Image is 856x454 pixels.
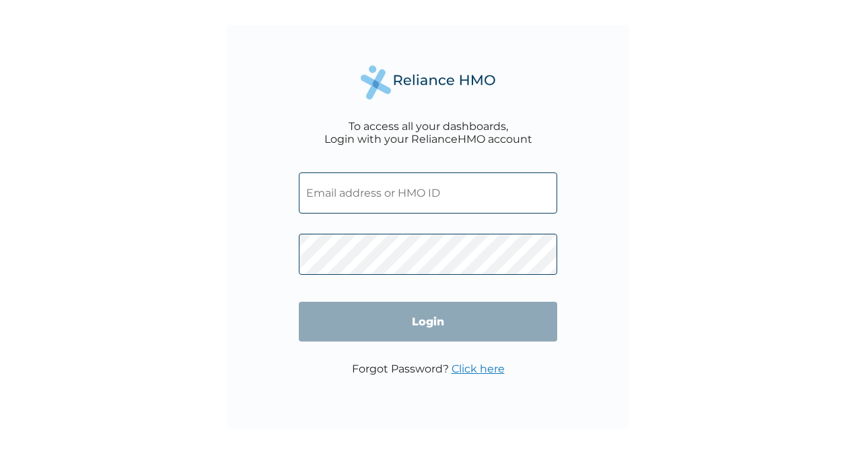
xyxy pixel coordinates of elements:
[361,65,495,100] img: Reliance Health's Logo
[299,172,557,214] input: Email address or HMO ID
[324,120,532,145] div: To access all your dashboards, Login with your RelianceHMO account
[352,362,505,375] p: Forgot Password?
[299,302,557,342] input: Login
[452,362,505,375] a: Click here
